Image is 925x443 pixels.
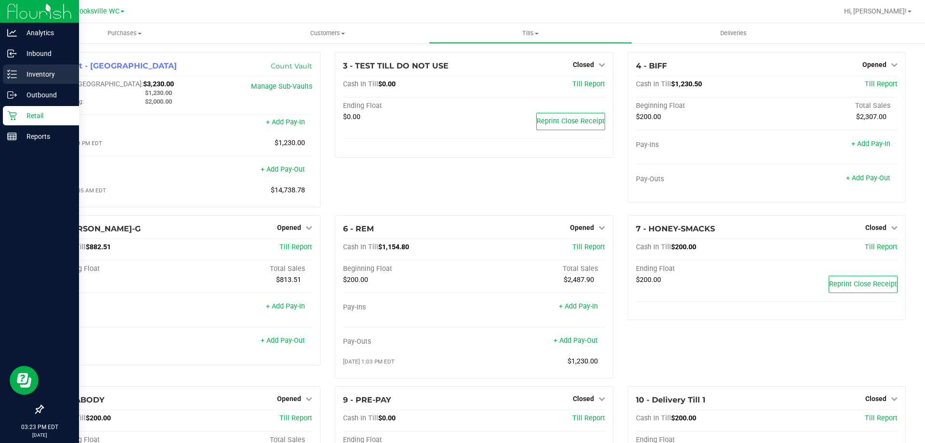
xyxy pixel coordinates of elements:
[343,337,474,346] div: Pay-Outs
[261,336,305,345] a: + Add Pay-Out
[7,111,17,121] inline-svg: Retail
[145,89,172,96] span: $1,230.00
[829,280,897,288] span: Reprint Close Receipt
[24,29,225,38] span: Purchases
[343,265,474,273] div: Beginning Float
[277,395,301,403] span: Opened
[17,131,75,142] p: Reports
[266,302,305,310] a: + Add Pay-In
[17,68,75,80] p: Inventory
[343,113,360,121] span: $0.00
[343,276,368,284] span: $200.00
[23,23,226,43] a: Purchases
[766,102,898,110] div: Total Sales
[51,80,143,88] span: Cash In [GEOGRAPHIC_DATA]:
[143,80,174,88] span: $3,230.00
[573,61,594,68] span: Closed
[636,243,671,251] span: Cash In Till
[51,303,182,312] div: Pay-Ins
[636,113,661,121] span: $200.00
[636,141,767,149] div: Pay-Ins
[266,118,305,126] a: + Add Pay-In
[86,243,111,251] span: $882.51
[226,29,429,38] span: Customers
[343,395,391,404] span: 9 - PRE-PAY
[564,276,594,284] span: $2,487.90
[378,80,396,88] span: $0.00
[7,69,17,79] inline-svg: Inventory
[707,29,760,38] span: Deliveries
[7,90,17,100] inline-svg: Outbound
[865,395,886,403] span: Closed
[554,336,598,345] a: + Add Pay-Out
[559,302,598,310] a: + Add Pay-In
[271,62,312,70] a: Count Vault
[275,139,305,147] span: $1,230.00
[671,414,696,422] span: $200.00
[378,243,409,251] span: $1,154.80
[73,7,119,15] span: Brooksville WC
[865,80,898,88] span: Till Report
[51,337,182,346] div: Pay-Outs
[570,224,594,231] span: Opened
[865,243,898,251] a: Till Report
[865,224,886,231] span: Closed
[182,265,313,273] div: Total Sales
[856,113,886,121] span: $2,307.00
[636,80,671,88] span: Cash In Till
[343,303,474,312] div: Pay-Ins
[271,186,305,194] span: $14,738.78
[636,276,661,284] span: $200.00
[568,357,598,365] span: $1,230.00
[572,80,605,88] a: Till Report
[829,276,898,293] button: Reprint Close Receipt
[474,265,605,273] div: Total Sales
[17,48,75,59] p: Inbound
[17,89,75,101] p: Outbound
[844,7,907,15] span: Hi, [PERSON_NAME]!
[636,414,671,422] span: Cash In Till
[865,414,898,422] a: Till Report
[632,23,835,43] a: Deliveries
[251,82,312,91] a: Manage Sub-Vaults
[343,80,378,88] span: Cash In Till
[429,29,631,38] span: Tills
[279,243,312,251] a: Till Report
[86,414,111,422] span: $200.00
[51,166,182,175] div: Pay-Outs
[343,102,474,110] div: Ending Float
[7,132,17,141] inline-svg: Reports
[429,23,632,43] a: Tills
[536,113,605,130] button: Reprint Close Receipt
[537,117,605,125] span: Reprint Close Receipt
[51,265,182,273] div: Beginning Float
[636,265,767,273] div: Ending Float
[851,140,890,148] a: + Add Pay-In
[4,431,75,439] p: [DATE]
[671,243,696,251] span: $200.00
[636,224,715,233] span: 7 - HONEY-SMACKS
[17,27,75,39] p: Analytics
[279,414,312,422] a: Till Report
[572,243,605,251] a: Till Report
[145,98,172,105] span: $2,000.00
[51,61,177,70] span: 1 - Vault - [GEOGRAPHIC_DATA]
[276,276,301,284] span: $813.51
[343,243,378,251] span: Cash In Till
[636,61,667,70] span: 4 - BIFF
[378,414,396,422] span: $0.00
[636,395,705,404] span: 10 - Delivery Till 1
[572,414,605,422] a: Till Report
[636,102,767,110] div: Beginning Float
[343,224,374,233] span: 6 - REM
[343,61,449,70] span: 3 - TEST TILL DO NOT USE
[7,28,17,38] inline-svg: Analytics
[277,224,301,231] span: Opened
[261,165,305,174] a: + Add Pay-Out
[671,80,702,88] span: $1,230.50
